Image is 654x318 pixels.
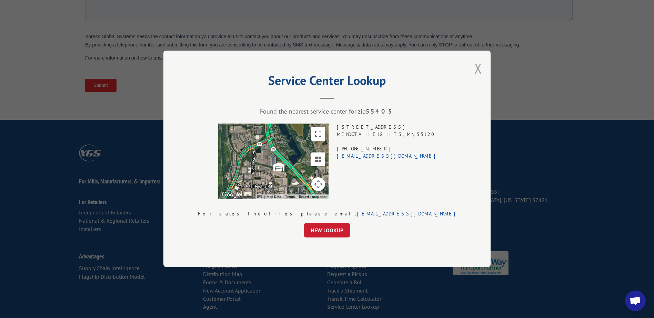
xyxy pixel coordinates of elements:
div: Found the nearest service center for zip : [198,108,456,116]
button: Map camera controls [311,178,325,191]
button: Tilt map [311,153,325,167]
div: [STREET_ADDRESS] MENDOTA HEIGHTS , MN , 55120 [PHONE_NUMBER] [337,124,436,200]
span: Contact Preference [245,57,284,62]
button: Close modal [474,59,482,77]
span: Phone number [245,29,274,34]
strong: 55405 [366,108,393,116]
span: Contact by Email [253,68,287,73]
a: Open this area in Google Maps (opens a new window) [220,191,243,200]
span: Last name [245,1,266,6]
img: svg%3E [273,162,284,173]
div: For sales inquiries please email [198,211,456,218]
input: Contact by Email [247,68,251,72]
div: Open chat [625,290,646,311]
h2: Service Center Lookup [198,76,456,89]
a: Terms (opens in new tab) [285,195,295,199]
img: Google [220,191,243,200]
a: [EMAIL_ADDRESS][DOMAIN_NAME] [357,211,456,217]
button: Keyboard shortcuts [257,195,262,200]
input: Contact by Phone [247,77,251,82]
a: Report a map error [299,195,326,199]
button: Map Data [266,195,281,200]
button: Toggle fullscreen view [311,127,325,141]
a: [EMAIL_ADDRESS][DOMAIN_NAME] [337,153,436,159]
span: Contact by Phone [253,77,289,83]
button: NEW LOOKUP [304,223,350,238]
